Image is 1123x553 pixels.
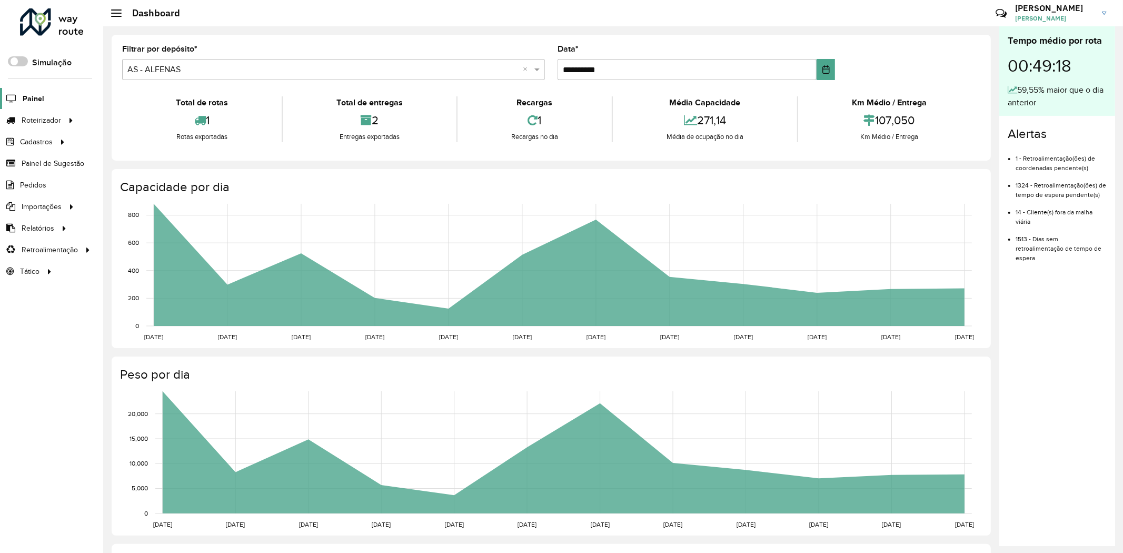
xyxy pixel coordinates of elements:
div: Total de entregas [285,96,454,109]
h3: [PERSON_NAME] [1015,3,1094,13]
label: Data [558,43,579,55]
text: [DATE] [955,521,974,528]
span: Relatórios [22,223,54,234]
text: [DATE] [372,521,391,528]
text: [DATE] [808,333,827,340]
h4: Alertas [1008,126,1107,142]
text: [DATE] [663,521,682,528]
div: Km Médio / Entrega [801,96,978,109]
span: Pedidos [20,180,46,191]
label: Filtrar por depósito [122,43,197,55]
text: [DATE] [587,333,605,340]
text: 200 [128,295,139,302]
label: Simulação [32,56,72,69]
span: Painel de Sugestão [22,158,84,169]
li: 1 - Retroalimentação(ões) de coordenadas pendente(s) [1016,146,1107,173]
text: [DATE] [439,333,458,340]
div: Recargas [460,96,609,109]
button: Choose Date [817,59,835,80]
div: 59,55% maior que o dia anterior [1008,84,1107,109]
text: [DATE] [513,333,532,340]
text: 20,000 [128,410,148,417]
text: [DATE] [734,333,753,340]
div: Média de ocupação no dia [615,132,794,142]
div: Recargas no dia [460,132,609,142]
text: [DATE] [591,521,610,528]
text: 10,000 [130,460,148,467]
text: [DATE] [218,333,237,340]
li: 14 - Cliente(s) fora da malha viária [1016,200,1107,226]
text: 0 [144,510,148,517]
text: [DATE] [955,333,974,340]
span: Roteirizador [22,115,61,126]
text: 400 [128,267,139,274]
div: 1 [460,109,609,132]
div: 1 [125,109,279,132]
text: 800 [128,212,139,219]
text: [DATE] [144,333,163,340]
span: Painel [23,93,44,104]
li: 1513 - Dias sem retroalimentação de tempo de espera [1016,226,1107,263]
div: Entregas exportadas [285,132,454,142]
div: Total de rotas [125,96,279,109]
text: [DATE] [299,521,318,528]
div: Média Capacidade [615,96,794,109]
div: 107,050 [801,109,978,132]
text: [DATE] [153,521,172,528]
text: [DATE] [365,333,384,340]
h4: Peso por dia [120,367,980,382]
span: Cadastros [20,136,53,147]
h4: Capacidade por dia [120,180,980,195]
div: 00:49:18 [1008,48,1107,84]
text: [DATE] [226,521,245,528]
div: Rotas exportadas [125,132,279,142]
span: Retroalimentação [22,244,78,255]
li: 1324 - Retroalimentação(ões) de tempo de espera pendente(s) [1016,173,1107,200]
text: [DATE] [881,333,900,340]
span: Clear all [523,63,532,76]
span: [PERSON_NAME] [1015,14,1094,23]
text: [DATE] [518,521,536,528]
div: 271,14 [615,109,794,132]
span: Tático [20,266,39,277]
text: 15,000 [130,435,148,442]
text: [DATE] [809,521,828,528]
text: 5,000 [132,485,148,492]
text: [DATE] [737,521,756,528]
text: 600 [128,239,139,246]
span: Importações [22,201,62,212]
a: Contato Rápido [990,2,1012,25]
text: 0 [135,322,139,329]
text: [DATE] [660,333,679,340]
h2: Dashboard [122,7,180,19]
div: 2 [285,109,454,132]
div: Tempo médio por rota [1008,34,1107,48]
div: Km Médio / Entrega [801,132,978,142]
text: [DATE] [445,521,464,528]
text: [DATE] [292,333,311,340]
text: [DATE] [882,521,901,528]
